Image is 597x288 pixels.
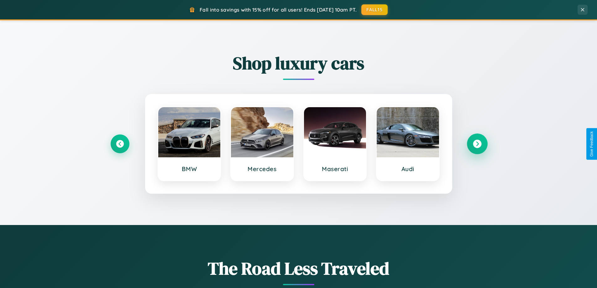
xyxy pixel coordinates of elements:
div: Give Feedback [589,131,594,157]
h2: Shop luxury cars [111,51,487,75]
h3: Audi [383,165,433,173]
h3: Maserati [310,165,360,173]
button: FALL15 [361,4,388,15]
span: Fall into savings with 15% off for all users! Ends [DATE] 10am PT. [200,7,357,13]
h3: Mercedes [237,165,287,173]
h1: The Road Less Traveled [111,256,487,280]
h3: BMW [165,165,214,173]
